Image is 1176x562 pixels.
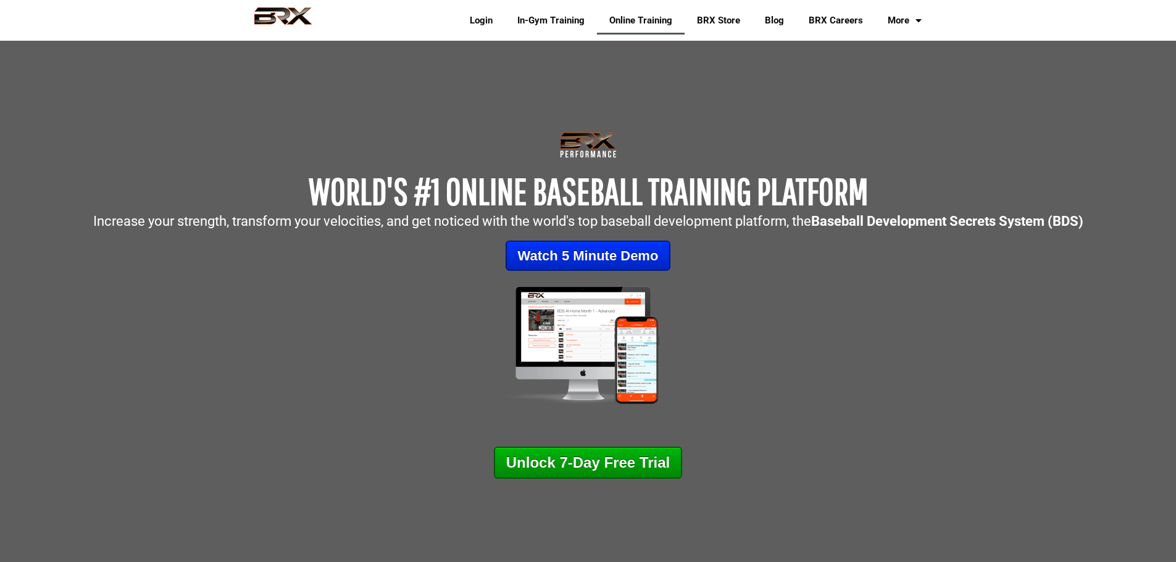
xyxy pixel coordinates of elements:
[506,241,671,271] a: Watch 5 Minute Demo
[490,283,686,407] img: Mockup-2-large
[685,6,753,35] a: BRX Store
[448,6,934,35] div: Navigation Menu
[505,6,597,35] a: In-Gym Training
[597,6,685,35] a: Online Training
[243,7,323,34] img: BRX Performance
[875,6,934,35] a: More
[309,170,868,212] span: WORLD'S #1 ONLINE BASEBALL TRAINING PLATFORM
[6,215,1170,228] p: Increase your strength, transform your velocities, and get noticed with the world's top baseball ...
[796,6,875,35] a: BRX Careers
[457,6,505,35] a: Login
[753,6,796,35] a: Blog
[811,213,1083,229] strong: Baseball Development Secrets System (BDS)
[494,447,682,479] a: Unlock 7-Day Free Trial
[558,130,619,160] img: Transparent-Black-BRX-Logo-White-Performance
